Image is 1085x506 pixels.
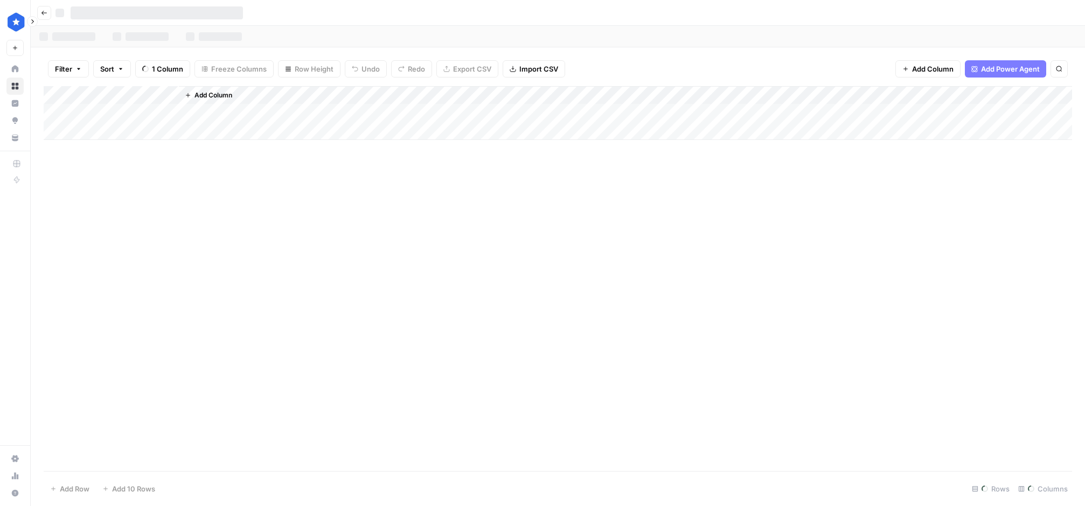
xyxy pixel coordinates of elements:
[112,483,155,494] span: Add 10 Rows
[100,64,114,74] span: Sort
[6,60,24,78] a: Home
[60,483,89,494] span: Add Row
[48,60,89,78] button: Filter
[895,60,961,78] button: Add Column
[408,64,425,74] span: Redo
[519,64,558,74] span: Import CSV
[135,60,190,78] button: 1 Column
[391,60,432,78] button: Redo
[6,9,24,36] button: Workspace: ConsumerAffairs
[152,64,183,74] span: 1 Column
[968,480,1014,497] div: Rows
[453,64,491,74] span: Export CSV
[96,480,162,497] button: Add 10 Rows
[278,60,340,78] button: Row Height
[6,95,24,112] a: Insights
[981,64,1040,74] span: Add Power Agent
[6,112,24,129] a: Opportunities
[194,60,274,78] button: Freeze Columns
[345,60,387,78] button: Undo
[361,64,380,74] span: Undo
[55,64,72,74] span: Filter
[44,480,96,497] button: Add Row
[6,78,24,95] a: Browse
[295,64,333,74] span: Row Height
[6,450,24,467] a: Settings
[211,64,267,74] span: Freeze Columns
[6,484,24,502] button: Help + Support
[912,64,954,74] span: Add Column
[93,60,131,78] button: Sort
[503,60,565,78] button: Import CSV
[6,129,24,146] a: Your Data
[436,60,498,78] button: Export CSV
[965,60,1046,78] button: Add Power Agent
[6,12,26,32] img: ConsumerAffairs Logo
[194,90,232,100] span: Add Column
[180,88,237,102] button: Add Column
[6,467,24,484] a: Usage
[1014,480,1072,497] div: Columns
